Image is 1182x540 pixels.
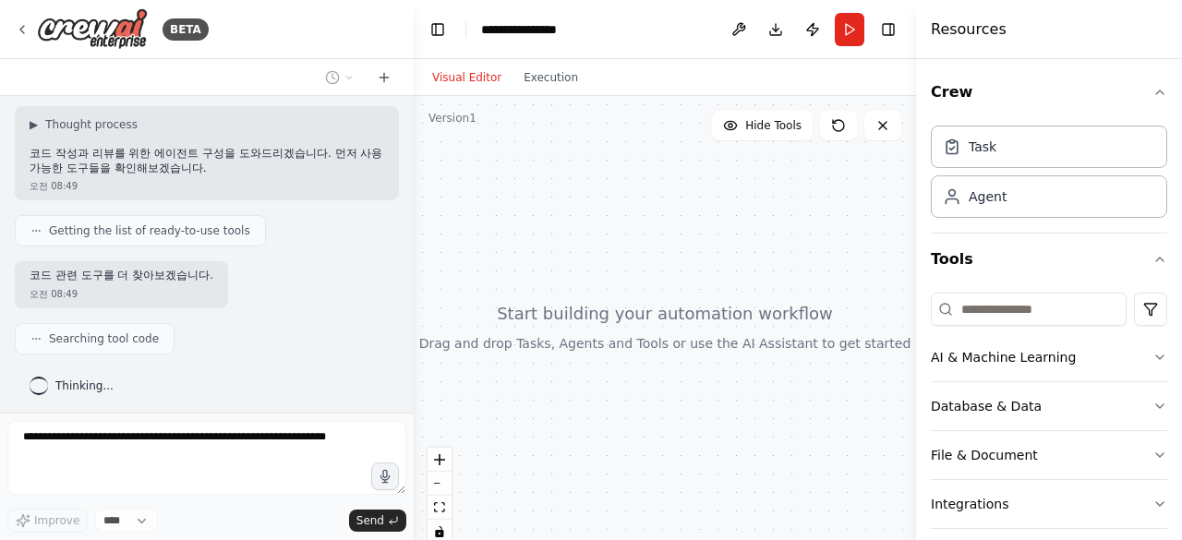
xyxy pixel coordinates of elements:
p: 코드 관련 도구를 더 찾아보겠습니다. [30,269,213,283]
button: Hide Tools [712,111,813,140]
button: Crew [931,66,1167,118]
div: 오전 08:49 [30,179,384,193]
button: Improve [7,509,88,533]
button: Send [349,510,406,532]
span: Getting the list of ready-to-use tools [49,223,250,238]
button: Database & Data [931,382,1167,430]
span: Thinking... [55,378,114,393]
button: fit view [428,496,452,520]
span: ▶ [30,117,38,132]
span: Send [356,513,384,528]
button: zoom in [428,448,452,472]
button: Switch to previous chat [318,66,362,89]
p: 코드 작성과 리뷰를 위한 에이전트 구성을 도와드리겠습니다. 먼저 사용 가능한 도구들을 확인해보겠습니다. [30,147,384,175]
h4: Resources [931,18,1007,41]
button: Hide right sidebar [875,17,901,42]
button: Hide left sidebar [425,17,451,42]
button: AI & Machine Learning [931,333,1167,381]
span: Thought process [45,117,138,132]
nav: breadcrumb [481,20,573,39]
button: Visual Editor [421,66,513,89]
button: ▶Thought process [30,117,138,132]
img: Logo [37,8,148,50]
div: Version 1 [428,111,476,126]
div: 오전 08:49 [30,287,213,301]
span: Hide Tools [745,118,802,133]
div: Task [969,138,996,156]
div: Crew [931,118,1167,233]
button: Integrations [931,480,1167,528]
div: Agent [969,187,1007,206]
button: Tools [931,234,1167,285]
span: Improve [34,513,79,528]
button: File & Document [931,431,1167,479]
span: Searching tool code [49,331,159,346]
button: zoom out [428,472,452,496]
button: Execution [513,66,589,89]
button: Click to speak your automation idea [371,462,399,490]
button: Start a new chat [369,66,399,89]
div: BETA [163,18,209,41]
